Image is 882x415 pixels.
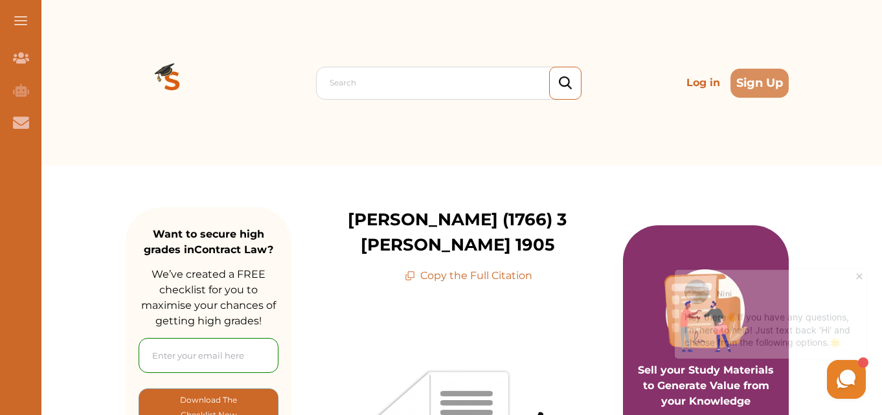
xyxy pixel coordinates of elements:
strong: Want to secure high grades in Contract Law ? [144,228,273,256]
p: [PERSON_NAME] (1766) 3 [PERSON_NAME] 1905 [291,207,623,258]
p: Copy the Full Citation [405,268,532,284]
img: search_icon [559,76,572,90]
img: Logo [126,36,219,129]
iframe: HelpCrunch [571,262,869,402]
p: Log in [681,70,725,96]
input: Enter your email here [139,338,278,373]
button: Sign Up [730,69,789,98]
span: We’ve created a FREE checklist for you to maximise your chances of getting high grades! [141,268,276,327]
